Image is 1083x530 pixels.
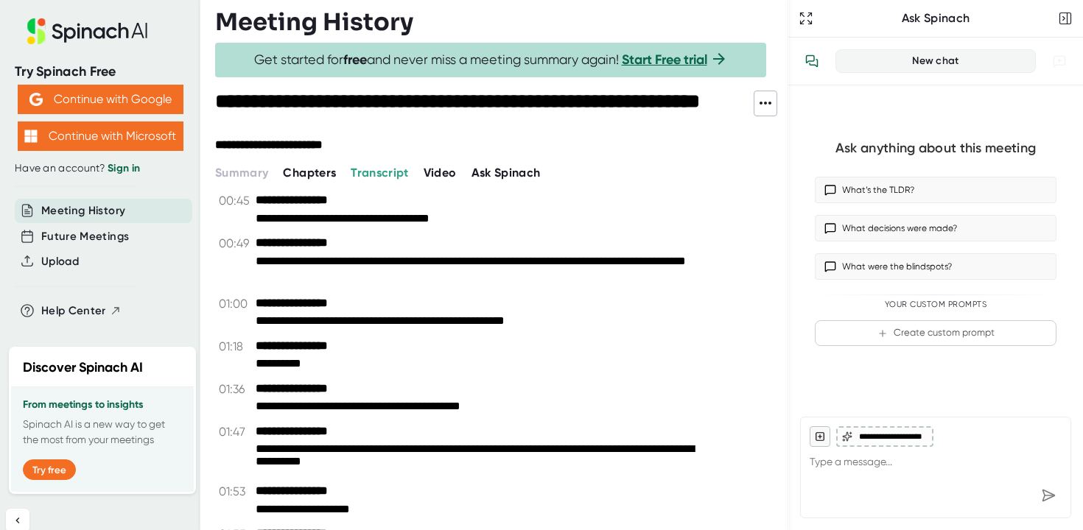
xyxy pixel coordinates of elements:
span: 01:53 [219,484,252,503]
a: Sign in [108,162,140,174]
button: What were the blindspots? [815,253,1056,280]
div: Try Spinach Free [15,63,186,80]
button: Video [424,164,457,182]
button: Continue with Google [18,85,183,114]
h3: From meetings to insights [23,399,182,411]
div: Your Custom Prompts [815,300,1056,310]
button: What decisions were made? [815,215,1056,241]
div: Send message [1035,482,1062,509]
span: 01:36 [219,382,252,400]
span: Ask Spinach [472,166,541,180]
span: 01:18 [219,339,252,358]
button: Future Meetings [41,228,129,245]
button: Transcript [351,164,409,182]
span: Chapters [283,166,336,180]
b: free [343,52,367,68]
button: Create custom prompt [815,320,1056,346]
button: Close conversation sidebar [1055,8,1076,29]
div: Ask Spinach [816,11,1055,26]
button: Try free [23,459,76,480]
span: Summary [215,166,268,180]
button: Meeting History [41,202,125,219]
button: Chapters [283,164,336,182]
span: Video [424,166,457,180]
div: New chat [845,54,1026,68]
span: Help Center [41,303,106,319]
button: Ask Spinach [472,164,541,182]
h3: Meeting History [215,8,413,36]
div: Have an account? [15,162,186,175]
button: Summary [215,164,268,182]
a: Start Free trial [622,52,707,68]
h2: Discover Spinach AI [23,358,143,378]
span: 01:00 [219,297,252,315]
span: Get started for and never miss a meeting summary again! [254,52,728,68]
p: Spinach AI is a new way to get the most from your meetings [23,417,182,448]
button: Upload [41,253,79,270]
span: 01:47 [219,425,252,443]
span: 00:45 [219,194,252,212]
div: Ask anything about this meeting [835,140,1036,157]
button: Help Center [41,303,122,319]
span: 00:49 [219,236,252,255]
button: Continue with Microsoft [18,121,183,151]
button: View conversation history [797,46,827,76]
img: Aehbyd4JwY73AAAAAElFTkSuQmCC [29,93,43,106]
button: Expand to Ask Spinach page [796,8,816,29]
button: What’s the TLDR? [815,177,1056,203]
span: Transcript [351,166,409,180]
